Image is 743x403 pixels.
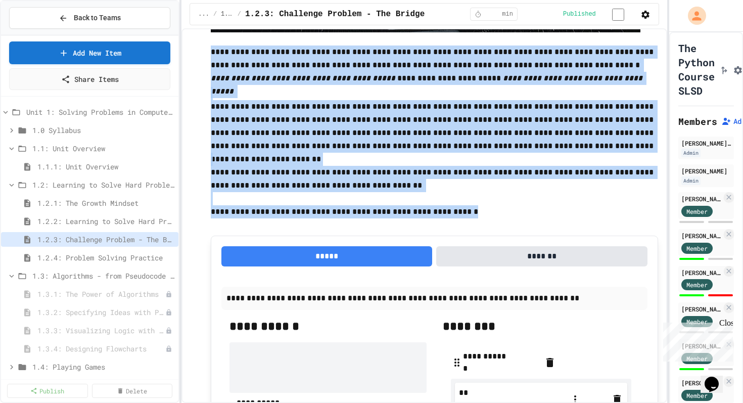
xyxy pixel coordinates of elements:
span: 1.2: Learning to Solve Hard Problems [32,180,174,190]
span: 1.3.4: Designing Flowcharts [37,343,165,354]
h2: Members [678,114,717,128]
input: publish toggle [600,9,636,21]
a: Add New Item [9,41,170,64]
div: [PERSON_NAME] [681,304,722,314]
div: Admin [681,149,701,157]
span: 1.2.3: Challenge Problem - The Bridge [37,234,174,245]
span: Member [686,391,708,400]
div: Admin [681,176,701,185]
a: Publish [7,384,88,398]
h1: The Python Course SLSD [678,41,715,98]
div: Unpublished [165,345,172,352]
div: [PERSON_NAME] [681,166,731,175]
span: 1.2: Learning to Solve Hard Problems [221,10,234,18]
span: 1.3: Algorithms - from Pseudocode to Flowcharts [32,271,174,281]
span: 1.2.3: Challenge Problem - The Bridge [245,8,425,20]
div: Unpublished [165,291,172,298]
div: Unpublished [165,327,172,334]
div: Content is published and visible to students [563,8,636,20]
span: Unit 1: Solving Problems in Computer Science [26,107,174,117]
span: min [502,10,513,18]
span: 1.3.3: Visualizing Logic with Flowcharts [37,325,165,336]
button: Back to Teams [9,7,170,29]
a: Delete [92,384,173,398]
div: Chat with us now!Close [4,4,70,64]
div: [PERSON_NAME] [681,378,722,387]
span: 1.1: Unit Overview [32,143,174,154]
div: [PERSON_NAME] [681,194,722,203]
div: My Account [677,4,709,27]
span: ... [198,10,209,18]
span: Member [686,207,708,216]
iframe: chat widget [659,319,733,362]
span: Back to Teams [74,13,121,23]
span: 1.2.4: Problem Solving Practice [37,252,174,263]
span: 1.0 Syllabus [32,125,174,136]
button: Assignment Settings [733,63,743,75]
div: [PERSON_NAME] [681,268,722,277]
span: 1.3.2: Specifying Ideas with Pseudocode [37,307,165,318]
span: Member [686,244,708,253]
span: / [213,10,217,18]
span: 1.2.2: Learning to Solve Hard Problems [37,216,174,227]
button: Click to see fork details [719,63,729,75]
span: Published [563,10,596,18]
span: / [238,10,241,18]
iframe: chat widget [701,363,733,393]
span: 1.1.1: Unit Overview [37,161,174,172]
div: [PERSON_NAME] [681,231,722,240]
div: Unpublished [165,309,172,316]
span: 1.4: Playing Games [32,362,174,372]
a: Share Items [9,68,170,90]
span: 1.2.1: The Growth Mindset [37,198,174,208]
span: Member [686,280,708,289]
div: [PERSON_NAME] dev [681,139,731,148]
span: Member [686,317,708,326]
span: 1.3.1: The Power of Algorithms [37,289,165,299]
